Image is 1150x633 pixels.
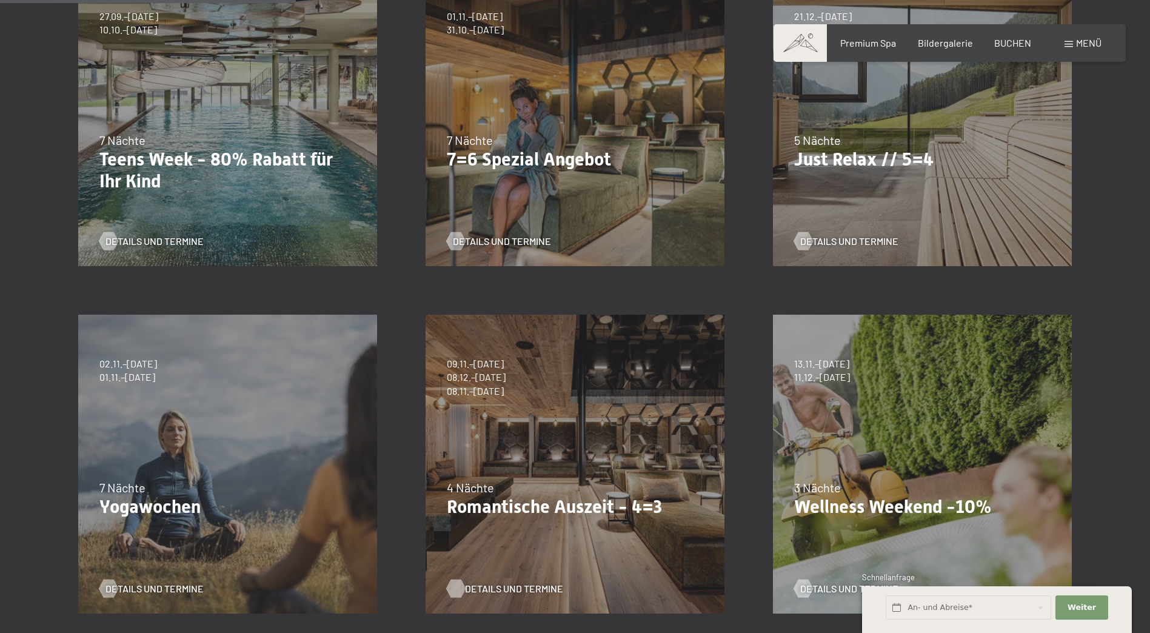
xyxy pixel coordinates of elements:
[447,582,551,595] a: Details und Termine
[447,370,506,384] span: 08.12.–[DATE]
[794,496,1051,518] p: Wellness Weekend -10%
[99,370,157,384] span: 01.11.–[DATE]
[447,235,551,248] a: Details und Termine
[794,235,898,248] a: Details und Termine
[1076,37,1102,49] span: Menü
[794,357,850,370] span: 13.11.–[DATE]
[99,235,204,248] a: Details und Termine
[794,480,841,495] span: 3 Nächte
[99,582,204,595] a: Details und Termine
[800,235,898,248] span: Details und Termine
[862,572,915,582] span: Schnellanfrage
[794,370,850,384] span: 11.12.–[DATE]
[994,37,1031,49] a: BUCHEN
[465,582,563,595] span: Details und Termine
[794,10,852,23] span: 21.12.–[DATE]
[794,582,898,595] a: Details und Termine
[105,582,204,595] span: Details und Termine
[800,582,898,595] span: Details und Termine
[447,10,504,23] span: 01.11.–[DATE]
[840,37,896,49] a: Premium Spa
[794,133,841,147] span: 5 Nächte
[99,10,158,23] span: 27.09.–[DATE]
[794,149,1051,170] p: Just Relax // 5=4
[447,384,506,398] span: 08.11.–[DATE]
[1068,602,1096,613] span: Weiter
[99,133,145,147] span: 7 Nächte
[453,235,551,248] span: Details und Termine
[99,149,356,192] p: Teens Week - 80% Rabatt für Ihr Kind
[1055,595,1108,620] button: Weiter
[794,23,852,36] span: 08.11.–[DATE]
[918,37,973,49] a: Bildergalerie
[447,496,703,518] p: Romantische Auszeit - 4=3
[447,23,504,36] span: 31.10.–[DATE]
[447,480,494,495] span: 4 Nächte
[99,480,145,495] span: 7 Nächte
[99,23,158,36] span: 10.10.–[DATE]
[447,357,506,370] span: 09.11.–[DATE]
[99,496,356,518] p: Yogawochen
[99,357,157,370] span: 02.11.–[DATE]
[447,149,703,170] p: 7=6 Spezial Angebot
[105,235,204,248] span: Details und Termine
[447,133,493,147] span: 7 Nächte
